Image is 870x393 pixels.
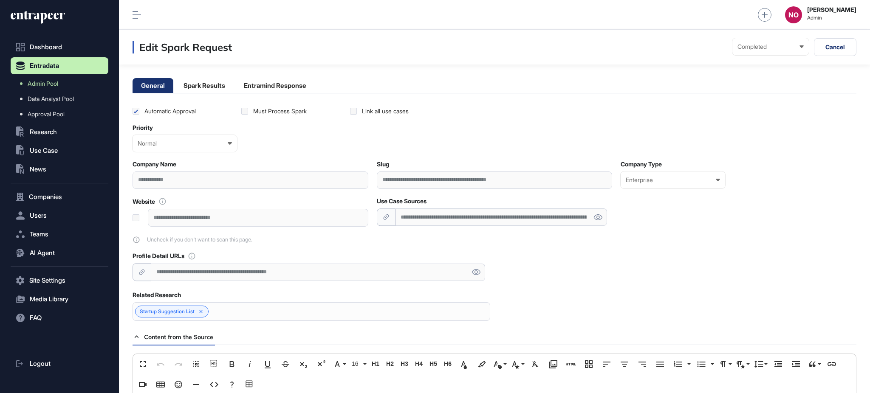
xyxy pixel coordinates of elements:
[770,356,786,373] button: Decrease Indent (Ctrl+[)
[133,78,173,93] li: General
[133,329,215,344] div: Content from the Source
[670,356,686,373] button: Ordered List
[133,124,153,131] label: Priority
[11,161,108,178] button: News
[350,360,363,368] span: 16
[242,376,258,393] button: Table Builder
[412,360,425,368] span: H4
[11,244,108,261] button: AI Agent
[170,356,186,373] button: Redo (Ctrl+Shift+Z)
[260,356,276,373] button: Underline (Ctrl+U)
[11,309,108,326] button: FAQ
[621,161,662,168] label: Company Type
[362,107,409,115] div: Link all use cases
[15,76,108,91] a: Admin Pool
[15,107,108,122] a: Approval Pool
[11,124,108,140] button: Research
[30,360,51,367] span: Logout
[28,95,74,102] span: Data Analyst Pool
[427,360,440,368] span: H5
[734,356,751,373] button: Paragraph Style
[785,6,802,23] button: NO
[398,360,411,368] span: H3
[133,41,232,53] h3: Edit Spark Request
[581,356,597,373] button: Responsive Layout
[295,356,311,373] button: Subscript
[242,356,258,373] button: Italic (Ctrl+I)
[824,356,840,373] button: Insert Link (Ctrl+K)
[11,142,108,159] button: Use Case
[11,188,108,205] button: Companies
[147,236,252,243] span: Uncheck if you don't want to scan this page.
[708,356,715,373] button: Unordered List
[30,250,55,256] span: AI Agent
[15,91,108,107] a: Data Analyst Pool
[170,376,186,393] button: Emoticons
[752,356,768,373] button: Line Height
[277,356,294,373] button: Strikethrough (Ctrl+S)
[135,356,151,373] button: Fullscreen
[175,78,234,93] li: Spark Results
[545,356,561,373] button: Media Library
[807,15,856,21] span: Admin
[384,360,396,368] span: H2
[133,198,155,205] label: Website
[717,356,733,373] button: Paragraph Format
[29,277,65,284] span: Site Settings
[224,356,240,373] button: Bold (Ctrl+B)
[634,356,650,373] button: Align Right
[153,356,169,373] button: Undo (Ctrl+Z)
[253,107,307,115] div: Must Process Spark
[30,166,46,173] span: News
[491,356,508,373] button: Inline Class
[377,161,389,168] label: Slug
[456,356,472,373] button: Text Color
[331,356,347,373] button: Font Family
[441,356,454,373] button: H6
[652,356,668,373] button: Align Justify
[30,62,59,69] span: Entradata
[188,356,204,373] button: Select All
[807,6,856,13] strong: [PERSON_NAME]
[235,78,315,93] li: Entramind Response
[30,296,68,303] span: Media Library
[133,253,184,259] label: Profile Detail URLs
[11,226,108,243] button: Teams
[398,356,411,373] button: H3
[441,360,454,368] span: H6
[133,292,181,298] label: Related Research
[563,356,579,373] button: Add HTML
[788,356,804,373] button: Increase Indent (Ctrl+])
[509,356,525,373] button: Inline Style
[30,147,58,154] span: Use Case
[11,39,108,56] a: Dashboard
[384,356,396,373] button: H2
[599,356,615,373] button: Align Left
[349,356,367,373] button: 16
[11,57,108,74] button: Entradata
[527,356,543,373] button: Clear Formatting
[29,194,62,200] span: Companies
[369,360,382,368] span: H1
[369,356,382,373] button: H1
[28,111,65,118] span: Approval Pool
[427,356,440,373] button: H5
[30,231,48,238] span: Teams
[693,356,709,373] button: Unordered List
[30,44,62,51] span: Dashboard
[11,272,108,289] button: Site Settings
[153,376,169,393] button: Insert Table
[377,198,427,205] label: Use Case Sources
[685,356,692,373] button: Ordered List
[11,291,108,308] button: Media Library
[474,356,490,373] button: Background Color
[28,80,58,87] span: Admin Pool
[188,376,204,393] button: Insert Horizontal Line
[11,355,108,372] a: Logout
[814,38,856,56] button: Cancel
[30,314,42,321] span: FAQ
[412,356,425,373] button: H4
[206,376,222,393] button: Code View
[30,212,47,219] span: Users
